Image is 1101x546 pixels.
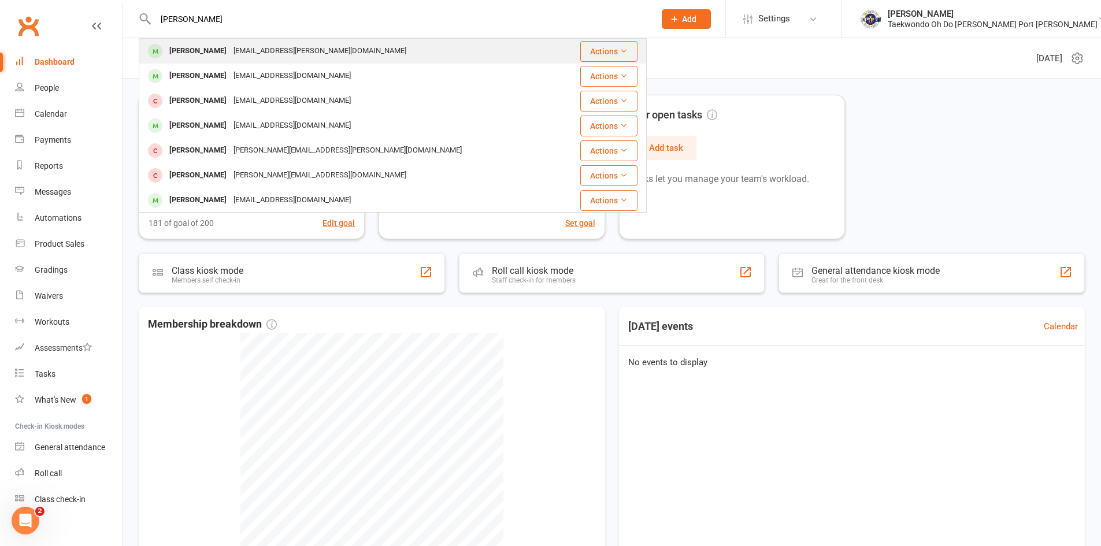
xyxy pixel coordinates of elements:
[230,167,410,184] div: [PERSON_NAME][EMAIL_ADDRESS][DOMAIN_NAME]
[172,265,243,276] div: Class kiosk mode
[15,309,122,335] a: Workouts
[35,469,62,478] div: Roll call
[580,116,637,136] button: Actions
[82,394,91,404] span: 1
[166,192,230,209] div: [PERSON_NAME]
[15,434,122,460] a: General attendance kiosk mode
[15,387,122,413] a: What's New1
[15,101,122,127] a: Calendar
[35,265,68,274] div: Gradings
[230,117,354,134] div: [EMAIL_ADDRESS][DOMAIN_NAME]
[859,8,882,31] img: thumb_image1676970799.png
[35,57,75,66] div: Dashboard
[35,317,69,326] div: Workouts
[1044,320,1078,333] a: Calendar
[35,291,63,300] div: Waivers
[580,140,637,161] button: Actions
[629,107,717,124] span: Your open tasks
[166,117,230,134] div: [PERSON_NAME]
[35,213,81,222] div: Automations
[682,14,696,24] span: Add
[15,75,122,101] a: People
[811,265,940,276] div: General attendance kiosk mode
[166,92,230,109] div: [PERSON_NAME]
[1036,51,1062,65] span: [DATE]
[166,43,230,60] div: [PERSON_NAME]
[614,346,1090,378] div: No events to display
[15,49,122,75] a: Dashboard
[580,66,637,87] button: Actions
[811,276,940,284] div: Great for the front desk
[15,205,122,231] a: Automations
[230,43,410,60] div: [EMAIL_ADDRESS][PERSON_NAME][DOMAIN_NAME]
[15,361,122,387] a: Tasks
[148,316,277,333] span: Membership breakdown
[15,486,122,512] a: Class kiosk mode
[149,217,214,229] span: 181 of goal of 200
[15,460,122,486] a: Roll call
[15,153,122,179] a: Reports
[565,217,595,229] button: Set goal
[580,165,637,186] button: Actions
[580,91,637,112] button: Actions
[322,217,355,229] button: Edit goal
[15,179,122,205] a: Messages
[230,192,354,209] div: [EMAIL_ADDRESS][DOMAIN_NAME]
[662,9,711,29] button: Add
[35,443,105,452] div: General attendance
[15,283,122,309] a: Waivers
[35,83,59,92] div: People
[888,9,1098,19] div: [PERSON_NAME]
[166,167,230,184] div: [PERSON_NAME]
[35,507,45,516] span: 2
[492,276,576,284] div: Staff check-in for members
[492,265,576,276] div: Roll call kiosk mode
[35,239,84,248] div: Product Sales
[758,6,790,32] span: Settings
[172,276,243,284] div: Members self check-in
[35,495,86,504] div: Class check-in
[35,395,76,404] div: What's New
[14,12,43,40] a: Clubworx
[619,316,702,337] h3: [DATE] events
[580,41,637,62] button: Actions
[35,369,55,378] div: Tasks
[230,92,354,109] div: [EMAIL_ADDRESS][DOMAIN_NAME]
[629,172,835,187] p: Tasks let you manage your team's workload.
[629,136,696,160] button: + Add task
[35,135,71,144] div: Payments
[15,231,122,257] a: Product Sales
[166,142,230,159] div: [PERSON_NAME]
[15,335,122,361] a: Assessments
[12,507,39,534] iframe: Intercom live chat
[888,19,1098,29] div: Taekwondo Oh Do [PERSON_NAME] Port [PERSON_NAME]
[230,68,354,84] div: [EMAIL_ADDRESS][DOMAIN_NAME]
[166,68,230,84] div: [PERSON_NAME]
[15,127,122,153] a: Payments
[35,109,67,118] div: Calendar
[230,142,465,159] div: [PERSON_NAME][EMAIL_ADDRESS][PERSON_NAME][DOMAIN_NAME]
[35,161,63,170] div: Reports
[15,257,122,283] a: Gradings
[35,343,92,352] div: Assessments
[152,11,647,27] input: Search...
[35,187,71,196] div: Messages
[580,190,637,211] button: Actions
